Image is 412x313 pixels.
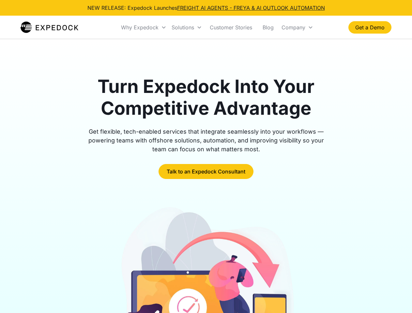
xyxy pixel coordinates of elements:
[159,164,253,179] a: Talk to an Expedock Consultant
[257,16,279,38] a: Blog
[81,127,331,154] div: Get flexible, tech-enabled services that integrate seamlessly into your workflows — powering team...
[121,24,159,31] div: Why Expedock
[87,4,325,12] div: NEW RELEASE: Expedock Launches
[379,282,412,313] iframe: Chat Widget
[169,16,205,38] div: Solutions
[118,16,169,38] div: Why Expedock
[282,24,305,31] div: Company
[21,21,78,34] a: home
[348,21,391,34] a: Get a Demo
[81,76,331,119] h1: Turn Expedock Into Your Competitive Advantage
[172,24,194,31] div: Solutions
[279,16,316,38] div: Company
[205,16,257,38] a: Customer Stories
[177,5,325,11] a: FREIGHT AI AGENTS - FREYA & AI OUTLOOK AUTOMATION
[21,21,78,34] img: Expedock Logo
